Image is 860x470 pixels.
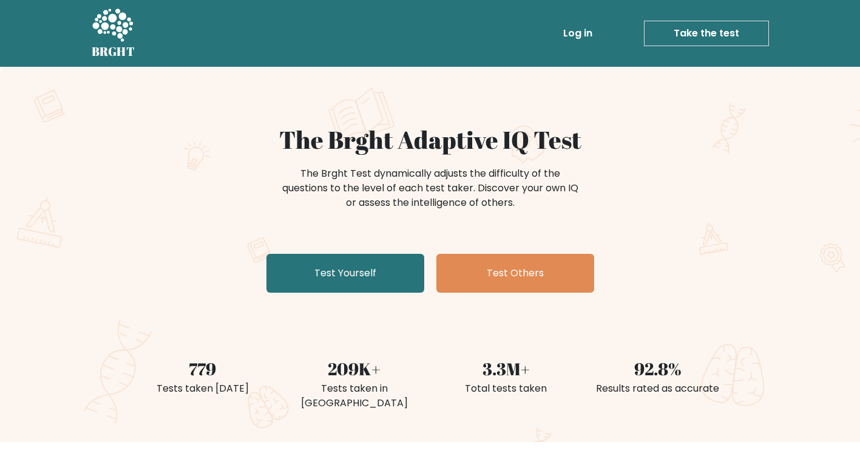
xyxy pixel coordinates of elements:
div: 92.8% [589,356,726,381]
a: Log in [558,21,597,46]
a: Take the test [644,21,769,46]
div: 779 [134,356,271,381]
div: 3.3M+ [438,356,575,381]
div: Results rated as accurate [589,381,726,396]
h5: BRGHT [92,44,135,59]
h1: The Brght Adaptive IQ Test [134,125,726,154]
div: 209K+ [286,356,423,381]
a: Test Yourself [266,254,424,293]
div: Tests taken [DATE] [134,381,271,396]
a: BRGHT [92,5,135,62]
a: Test Others [436,254,594,293]
div: Total tests taken [438,381,575,396]
div: The Brght Test dynamically adjusts the difficulty of the questions to the level of each test take... [279,166,582,210]
div: Tests taken in [GEOGRAPHIC_DATA] [286,381,423,410]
